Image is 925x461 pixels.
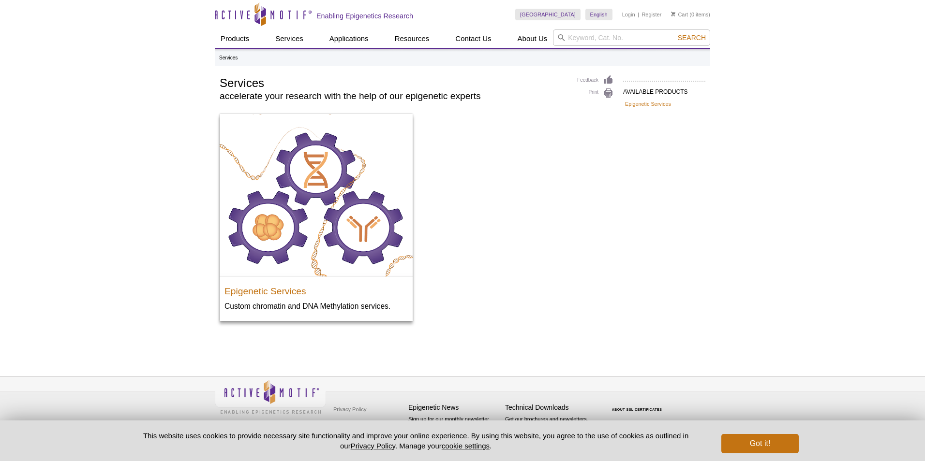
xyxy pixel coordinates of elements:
[515,9,581,20] a: [GEOGRAPHIC_DATA]
[671,9,710,20] li: (0 items)
[638,9,639,20] li: |
[215,29,255,48] a: Products
[553,29,710,46] input: Keyword, Cat. No.
[623,81,705,98] h2: AVAILABLE PRODUCTS
[224,301,408,311] p: Custom chromatin and DNA Methylation services.
[505,403,597,412] h4: Technical Downloads
[224,282,408,296] h3: Epigenetic Services
[585,9,612,20] a: English
[408,403,500,412] h4: Epigenetic News
[215,377,326,416] img: Active Motif,
[220,92,567,101] h2: accelerate your research with the help of our epigenetic experts
[316,12,413,20] h2: Enabling Epigenetics Research
[577,75,613,86] a: Feedback
[220,114,413,276] img: Active Motif End-to-end Epigenetic Services
[602,394,674,415] table: Click to Verify - This site chose Symantec SSL for secure e-commerce and confidential communicati...
[389,29,435,48] a: Resources
[505,415,597,440] p: Get our brochures and newsletters, or request them by mail.
[671,12,675,16] img: Your Cart
[612,408,662,411] a: ABOUT SSL CERTIFICATES
[678,34,706,42] span: Search
[269,29,309,48] a: Services
[622,11,635,18] a: Login
[642,11,661,18] a: Register
[126,431,705,451] p: This website uses cookies to provide necessary site functionality and improve your online experie...
[219,55,238,60] li: Services
[331,402,369,417] a: Privacy Policy
[324,29,374,48] a: Applications
[671,11,688,18] a: Cart
[449,29,497,48] a: Contact Us
[625,100,671,108] a: Epigenetic Services
[220,114,413,320] a: Active Motif End-to-end Epigenetic Services Epigenetic Services Custom chromatin and DNA Methylat...
[442,442,490,450] button: cookie settings
[351,442,395,450] a: Privacy Policy
[675,33,709,42] button: Search
[408,415,500,448] p: Sign up for our monthly newsletter highlighting recent publications in the field of epigenetics.
[331,417,382,431] a: Terms & Conditions
[220,75,567,89] h1: Services
[512,29,553,48] a: About Us
[721,434,799,453] button: Got it!
[577,88,613,99] a: Print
